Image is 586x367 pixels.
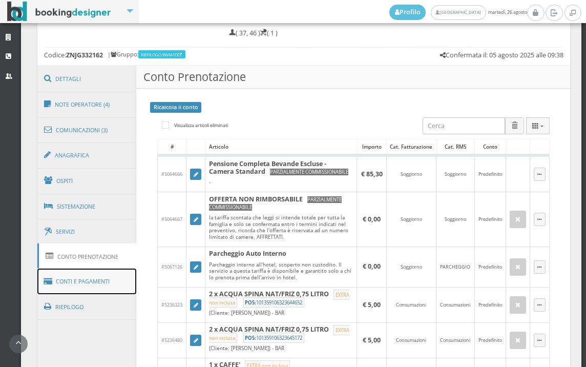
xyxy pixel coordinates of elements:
[431,5,486,20] a: [GEOGRAPHIC_DATA]
[209,290,349,308] small: EXTRA non inclusa
[209,345,353,352] div: (Cliente: [PERSON_NAME]) - BAR
[44,51,103,59] h5: Codice:
[209,290,329,298] b: 2 x ACQUA SPINA NAT/FRIZ 0,75 LITRO
[161,216,182,222] span: #5064667
[357,139,386,154] div: Importo
[436,139,474,154] div: Cat. RMS
[526,117,550,134] button: Columns
[66,51,103,59] b: ZNJG332162
[209,261,353,281] div: Parcheggio interno all'hotel, scoperto non custodito. Il servizio a questa tariffa è disponibile ...
[270,169,348,175] small: PARZIALMENTE COMMISSIONABILE
[245,299,256,305] b: POS:
[162,119,228,132] label: Visualizza articoli eliminati
[387,139,436,154] div: Cat. Fatturazione
[474,287,506,322] td: Predefinito
[386,287,436,322] td: Consumazioni
[209,310,353,316] div: (Cliente: [PERSON_NAME]) - BAR
[205,139,357,154] div: Articolo
[475,139,506,154] div: Conto
[245,334,256,341] b: POS:
[37,91,137,118] a: Note Operatore (4)
[37,269,137,295] a: Conti e Pagamenti
[141,52,184,57] a: RIEPILOGO INVIATO
[209,249,286,258] b: Parcheggio Auto Interno
[243,297,304,308] small: 101359106323644652
[150,102,201,113] a: Ricalcola il conto
[389,5,426,20] a: Profilo
[209,325,349,343] small: EXTRA non inclusa
[108,51,186,58] h6: | Gruppo:
[386,322,436,358] td: Consumazioni
[37,294,137,320] a: Riepilogo
[363,215,381,223] b: € 0,00
[389,5,527,20] span: martedì, 26 agosto
[37,66,137,92] a: Dettagli
[423,117,505,134] input: Cerca
[474,155,506,192] td: Predefinito
[386,192,436,247] td: Soggiorno
[161,337,182,343] span: #5236480
[474,322,506,358] td: Predefinito
[363,336,381,344] b: € 5,00
[209,179,353,186] div: -
[436,155,474,192] td: Soggiorno
[526,117,550,134] div: Colonne
[161,171,182,177] span: #5064666
[37,117,137,144] a: Comunicazioni (3)
[136,66,570,89] h3: Conto Prenotazione
[436,247,474,287] td: PARCHEGGIO
[229,29,278,37] h5: ( 37, 46 ) ( 1 )
[440,51,563,59] h5: Confermata il: 05 agosto 2025 alle 09:38
[209,195,303,203] b: OFFERTA NON RIMBORSABILE
[7,2,111,22] img: BookingDesigner.com
[386,247,436,287] td: Soggiorno
[363,300,381,309] b: € 5,00
[209,325,329,334] b: 2 x ACQUA SPINA NAT/FRIZ 0,75 LITRO
[436,322,474,358] td: Consumazioni
[37,142,137,169] a: Anagrafica
[436,287,474,322] td: Consumazioni
[209,159,326,176] b: Pensione Completa Bevande Escluse - Camera Standard
[361,170,383,178] b: € 85,30
[161,263,182,270] span: #5067126
[37,168,137,194] a: Ospiti
[209,196,342,211] small: PARZIALMENTE COMMISSIONABILE
[161,301,182,308] span: #5236323
[474,247,506,287] td: Predefinito
[243,333,304,343] small: 101359106323645172
[436,192,474,247] td: Soggiorno
[386,155,436,192] td: Soggiorno
[158,139,186,154] div: #
[209,214,353,240] div: la tariffa scontata che leggi si intende totale per tutta la famiglia e solo se confermata entro ...
[37,193,137,220] a: Sistemazione
[37,243,137,270] a: Conto Prenotazione
[363,262,381,271] b: € 0,00
[474,192,506,247] td: Predefinito
[37,219,137,245] a: Servizi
